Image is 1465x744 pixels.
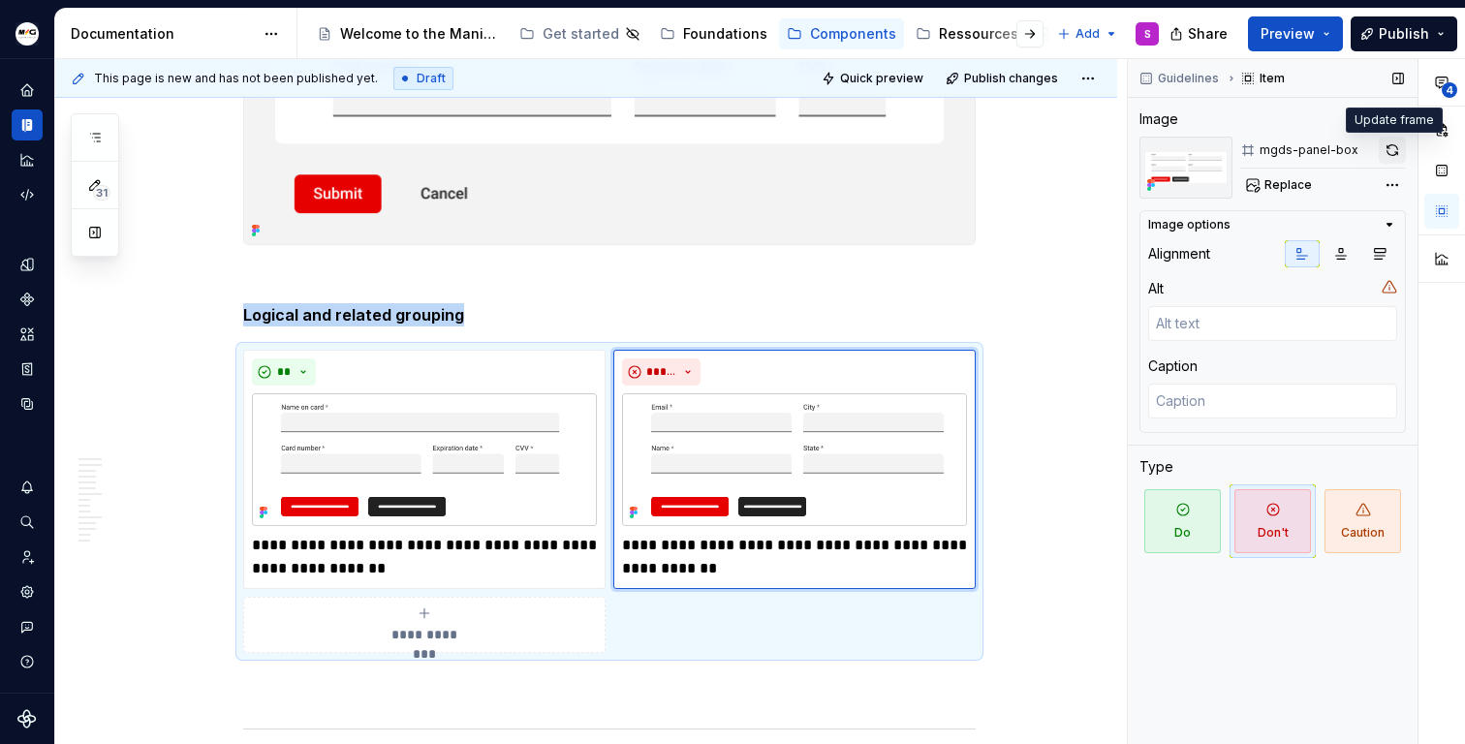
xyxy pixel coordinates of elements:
a: Components [12,284,43,315]
span: Caution [1325,489,1401,553]
a: Invite team [12,542,43,573]
span: Draft [417,71,446,86]
a: Settings [12,576,43,607]
div: Components [810,24,896,44]
span: Publish [1379,24,1429,44]
button: Image options [1148,217,1397,232]
span: Share [1188,24,1228,44]
div: Update frame [1346,108,1443,133]
button: Guidelines [1134,65,1228,92]
svg: Supernova Logo [17,709,37,728]
div: Image [1139,109,1178,129]
a: Storybook stories [12,354,43,385]
span: 4 [1442,82,1457,98]
a: Home [12,75,43,106]
button: Preview [1248,16,1343,51]
button: Quick preview [816,65,932,92]
span: This page is new and has not been published yet. [94,71,378,86]
div: S [1144,26,1151,42]
span: Quick preview [840,71,923,86]
div: Type [1139,457,1173,477]
span: Publish changes [964,71,1058,86]
div: Ressources [939,24,1018,44]
a: Components [779,18,904,49]
button: Contact support [12,611,43,642]
button: Do [1139,484,1226,558]
img: 24fe5f92-43ed-4cd3-88e5-27e40accf8d9.png [1139,137,1232,199]
button: Notifications [12,472,43,503]
span: Don't [1234,489,1311,553]
a: Documentation [12,109,43,140]
div: Documentation [71,24,254,44]
strong: Logical and related grouping [243,305,464,325]
button: Add [1051,20,1124,47]
button: Search ⌘K [12,507,43,538]
a: Foundations [652,18,775,49]
span: Do [1144,489,1221,553]
div: Foundations [683,24,767,44]
span: Preview [1261,24,1315,44]
button: Replace [1240,171,1321,199]
a: Assets [12,319,43,350]
span: Guidelines [1158,71,1219,86]
button: Share [1160,16,1240,51]
img: 24fe5f92-43ed-4cd3-88e5-27e40accf8d9.png [622,393,967,526]
button: Don't [1230,484,1316,558]
div: mgds-panel-box [1260,142,1358,158]
div: Caption [1148,356,1198,376]
img: e5cfe62c-2ffb-4aae-a2e8-6f19d60e01f1.png [16,22,39,46]
div: Image options [1148,217,1231,232]
a: Design tokens [12,249,43,280]
span: 31 [93,185,110,201]
a: Code automation [12,179,43,210]
a: Analytics [12,144,43,175]
a: Welcome to the Manitou and [PERSON_NAME] Design System [309,18,508,49]
button: Publish [1351,16,1457,51]
div: Get started [543,24,619,44]
button: Publish changes [940,65,1067,92]
span: Add [1075,26,1100,42]
a: Data sources [12,388,43,419]
a: Ressources [908,18,1026,49]
div: Page tree [309,15,1047,53]
span: Replace [1264,177,1312,193]
div: Alignment [1148,244,1210,263]
div: Welcome to the Manitou and [PERSON_NAME] Design System [340,24,500,44]
a: Get started [512,18,648,49]
img: 2d2fe120-1e51-4d9f-8b6d-8f46662cff8a.png [252,393,597,526]
button: Caution [1320,484,1406,558]
div: Alt [1148,279,1164,298]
